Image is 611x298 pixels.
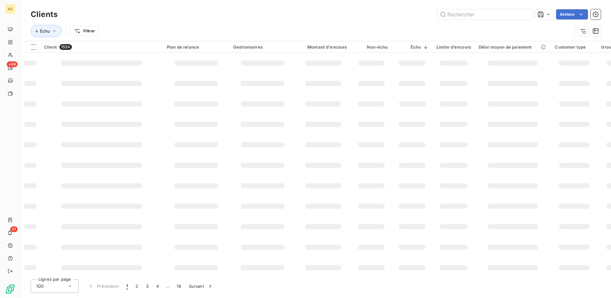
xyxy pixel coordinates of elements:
button: 2 [132,279,142,293]
div: AS [5,4,15,14]
button: Actions [556,9,588,20]
span: … [163,281,173,291]
button: 1 [122,279,132,293]
button: Suivant [185,279,217,293]
div: Customer type [555,44,593,50]
button: 3 [142,279,152,293]
iframe: Intercom live chat [589,276,605,292]
div: Non-échu [355,44,388,50]
div: Délai moyen de paiement [479,44,547,50]
button: 4 [152,279,163,293]
span: Échu [40,28,50,34]
div: Échu [396,44,429,50]
span: 1 [126,283,128,289]
div: Gestionnaires [233,44,292,50]
h3: Clients [31,9,58,20]
span: 1534 [59,44,72,50]
button: 16 [173,279,185,293]
div: Plan de relance [167,44,226,50]
button: Filtrer [70,26,99,36]
span: 100 [36,283,44,289]
button: Échu [31,25,62,37]
input: Rechercher [437,9,533,20]
img: Logo LeanPay [5,284,15,294]
button: Précédent [84,279,122,293]
div: Limite d’encours [437,44,471,50]
span: 31 [10,226,18,232]
span: +99 [7,61,18,67]
div: Montant d'encours [300,44,347,50]
span: Client [44,44,57,50]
